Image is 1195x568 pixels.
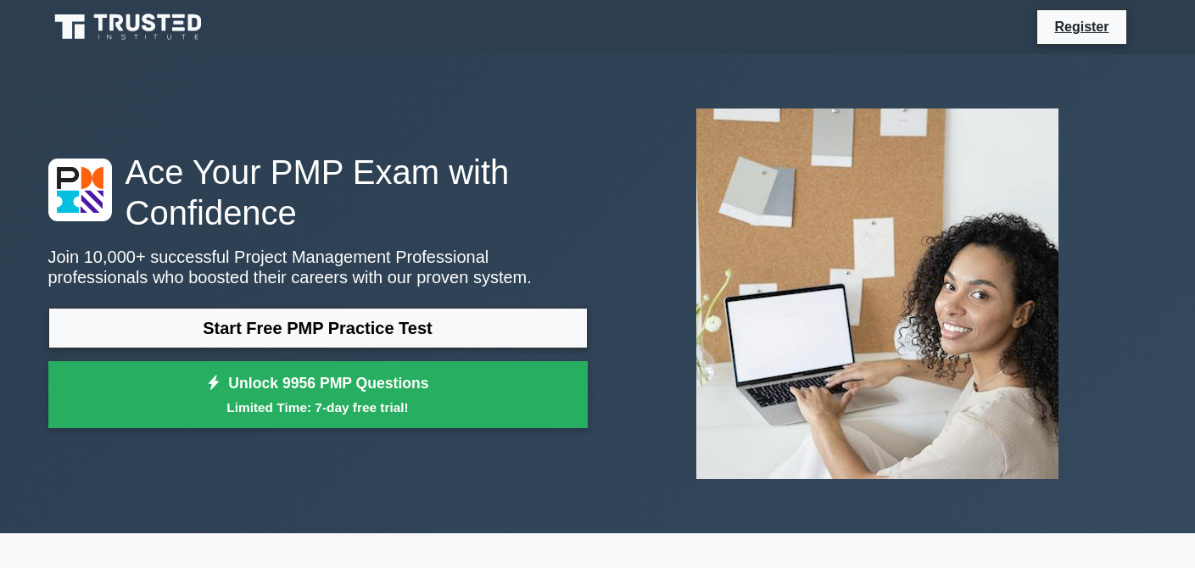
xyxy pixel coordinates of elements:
[48,152,588,233] h1: Ace Your PMP Exam with Confidence
[70,398,567,417] small: Limited Time: 7-day free trial!
[1044,16,1119,37] a: Register
[48,361,588,429] a: Unlock 9956 PMP QuestionsLimited Time: 7-day free trial!
[48,247,588,287] p: Join 10,000+ successful Project Management Professional professionals who boosted their careers w...
[48,308,588,348] a: Start Free PMP Practice Test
